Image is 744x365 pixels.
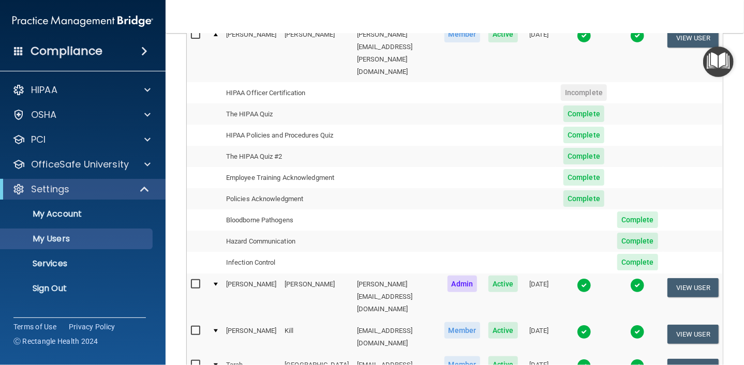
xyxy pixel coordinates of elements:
[7,283,148,294] p: Sign Out
[222,24,280,82] td: [PERSON_NAME]
[522,273,556,320] td: [DATE]
[222,320,280,354] td: [PERSON_NAME]
[353,24,440,82] td: [PERSON_NAME][EMAIL_ADDRESS][PERSON_NAME][DOMAIN_NAME]
[617,254,658,270] span: Complete
[617,233,658,249] span: Complete
[12,84,151,96] a: HIPAA
[667,278,719,297] button: View User
[563,127,604,143] span: Complete
[222,103,353,125] td: The HIPAA Quiz
[222,273,280,320] td: [PERSON_NAME]
[31,133,46,146] p: PCI
[222,146,353,167] td: The HIPAA Quiz #2
[280,24,353,82] td: [PERSON_NAME]
[222,252,353,273] td: Infection Control
[222,209,353,231] td: Bloodborne Pathogens
[448,276,478,292] span: Admin
[563,169,604,186] span: Complete
[522,320,556,354] td: [DATE]
[13,336,98,346] span: Ⓒ Rectangle Health 2024
[563,190,604,207] span: Complete
[12,109,151,121] a: OSHA
[488,322,518,339] span: Active
[630,278,645,293] img: tick.e7d51cea.svg
[566,310,732,351] iframe: Drift Widget Chat Controller
[12,158,151,171] a: OfficeSafe University
[31,84,57,96] p: HIPAA
[12,183,150,195] a: Settings
[353,273,440,320] td: [PERSON_NAME][EMAIL_ADDRESS][DOMAIN_NAME]
[280,320,353,354] td: Kill
[630,28,645,43] img: tick.e7d51cea.svg
[13,322,56,332] a: Terms of Use
[703,47,734,77] button: Open Resource Center
[444,322,481,339] span: Member
[7,258,148,269] p: Services
[31,158,129,171] p: OfficeSafe University
[222,82,353,103] td: HIPAA Officer Certification
[444,26,481,42] span: Member
[577,28,591,43] img: tick.e7d51cea.svg
[222,125,353,146] td: HIPAA Policies and Procedures Quiz
[563,148,604,164] span: Complete
[69,322,115,332] a: Privacy Policy
[353,320,440,354] td: [EMAIL_ADDRESS][DOMAIN_NAME]
[488,276,518,292] span: Active
[31,109,57,121] p: OSHA
[222,167,353,188] td: Employee Training Acknowledgment
[561,84,607,101] span: Incomplete
[31,183,69,195] p: Settings
[563,105,604,122] span: Complete
[280,273,353,320] td: [PERSON_NAME]
[577,278,591,293] img: tick.e7d51cea.svg
[667,28,719,48] button: View User
[522,24,556,82] td: [DATE]
[488,26,518,42] span: Active
[222,231,353,252] td: Hazard Communication
[7,209,148,219] p: My Account
[31,44,102,58] h4: Compliance
[222,188,353,209] td: Policies Acknowledgment
[12,133,151,146] a: PCI
[7,234,148,244] p: My Users
[617,211,658,228] span: Complete
[12,11,153,32] img: PMB logo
